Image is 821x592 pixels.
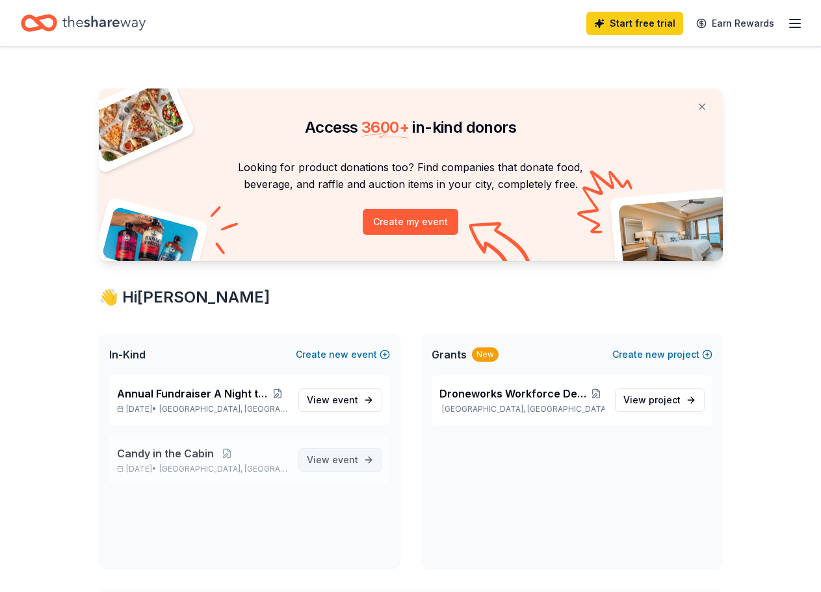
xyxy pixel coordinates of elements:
button: Createnewevent [296,347,390,362]
a: Earn Rewards [688,12,782,35]
span: Candy in the Cabin [117,446,214,461]
a: View event [298,448,382,472]
span: [GEOGRAPHIC_DATA], [GEOGRAPHIC_DATA] [159,404,287,414]
button: Createnewproject [612,347,712,362]
span: In-Kind [109,347,146,362]
a: View project [615,388,705,412]
p: [DATE] • [117,404,288,414]
span: View [307,452,358,468]
div: 👋 Hi [PERSON_NAME] [99,287,723,308]
span: Droneworks Workforce Development Program [439,386,588,401]
span: event [332,454,358,465]
span: event [332,394,358,405]
span: new [329,347,348,362]
img: Pizza [84,81,185,164]
a: Start free trial [586,12,683,35]
button: Create my event [363,209,458,235]
p: Looking for product donations too? Find companies that donate food, beverage, and raffle and auct... [114,159,707,193]
div: New [472,347,499,362]
span: project [649,394,681,405]
p: [DATE] • [117,464,288,474]
span: View [623,392,681,408]
span: new [645,347,665,362]
span: View [307,392,358,408]
span: Access in-kind donors [305,118,516,137]
img: Curvy arrow [469,222,534,271]
p: [GEOGRAPHIC_DATA], [GEOGRAPHIC_DATA] [439,404,605,414]
span: 3600 + [361,118,409,137]
span: [GEOGRAPHIC_DATA], [GEOGRAPHIC_DATA] [159,464,287,474]
a: View event [298,388,382,412]
a: Home [21,8,146,38]
span: Grants [432,347,467,362]
span: Annual Fundraiser A Night to Celebrate [117,386,268,401]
